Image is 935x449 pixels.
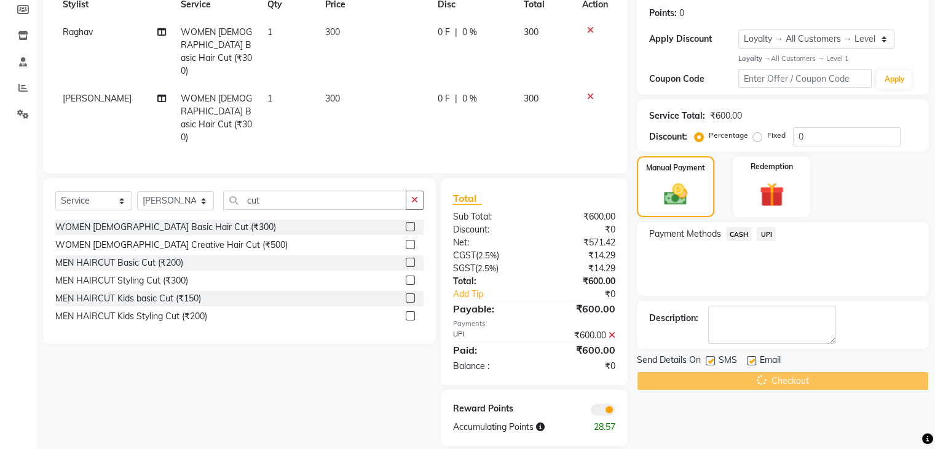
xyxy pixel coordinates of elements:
span: 2.5% [478,263,496,273]
div: Service Total: [649,109,705,122]
div: 0 [679,7,684,20]
div: Reward Points [444,402,534,416]
label: Redemption [751,161,793,172]
div: Discount: [444,223,534,236]
div: MEN HAIRCUT Styling Cut (₹300) [55,274,188,287]
span: 0 F [438,26,450,39]
span: Payment Methods [649,228,721,240]
img: _cash.svg [657,181,695,208]
div: ₹14.29 [534,262,625,275]
div: MEN HAIRCUT Kids basic Cut (₹150) [55,292,201,305]
span: 1 [267,93,272,104]
div: WOMEN [DEMOGRAPHIC_DATA] Creative Hair Cut (₹500) [55,239,288,252]
label: Percentage [709,130,748,141]
span: 1 [267,26,272,38]
div: UPI [444,329,534,342]
span: CGST [453,250,476,261]
span: 300 [524,93,539,104]
label: Fixed [767,130,786,141]
div: Points: [649,7,677,20]
div: ₹600.00 [534,210,625,223]
div: 28.57 [579,421,624,434]
div: MEN HAIRCUT Kids Styling Cut (₹200) [55,310,207,323]
div: Net: [444,236,534,249]
div: Discount: [649,130,687,143]
div: Description: [649,312,698,325]
div: ₹600.00 [534,301,625,316]
span: 300 [325,26,340,38]
label: Manual Payment [646,162,705,173]
div: MEN HAIRCUT Basic Cut (₹200) [55,256,183,269]
strong: Loyalty → [738,54,771,63]
div: ₹600.00 [534,329,625,342]
span: WOMEN [DEMOGRAPHIC_DATA] Basic Hair Cut (₹300) [181,26,252,76]
span: 0 % [462,26,477,39]
div: Sub Total: [444,210,534,223]
div: ( ) [444,249,534,262]
span: CASH [726,227,752,241]
span: 300 [325,93,340,104]
div: ( ) [444,262,534,275]
span: UPI [757,227,776,241]
span: SMS [719,354,737,369]
div: ₹600.00 [534,275,625,288]
input: Search or Scan [223,191,406,210]
div: Accumulating Points [444,421,579,434]
span: | [455,92,457,105]
div: ₹571.42 [534,236,625,249]
div: ₹0 [534,223,625,236]
span: [PERSON_NAME] [63,93,132,104]
input: Enter Offer / Coupon Code [738,69,872,88]
span: Email [760,354,781,369]
span: Raghav [63,26,93,38]
span: | [455,26,457,39]
span: 300 [524,26,539,38]
div: ₹600.00 [710,109,742,122]
div: Balance : [444,360,534,373]
div: Paid: [444,343,534,357]
div: Apply Discount [649,33,738,46]
span: 0 F [438,92,450,105]
div: Payable: [444,301,534,316]
button: Apply [877,70,912,89]
div: WOMEN [DEMOGRAPHIC_DATA] Basic Hair Cut (₹300) [55,221,276,234]
div: Total: [444,275,534,288]
a: Add Tip [444,288,549,301]
span: Send Details On [637,354,701,369]
div: All Customers → Level 1 [738,54,917,64]
span: WOMEN [DEMOGRAPHIC_DATA] Basic Hair Cut (₹300) [181,93,252,143]
div: ₹14.29 [534,249,625,262]
div: ₹0 [549,288,624,301]
div: ₹600.00 [534,343,625,357]
div: Coupon Code [649,73,738,85]
span: Total [453,192,481,205]
img: _gift.svg [752,180,792,210]
div: ₹0 [534,360,625,373]
span: 0 % [462,92,477,105]
div: Payments [453,319,615,329]
span: SGST [453,263,475,274]
span: 2.5% [478,250,497,260]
